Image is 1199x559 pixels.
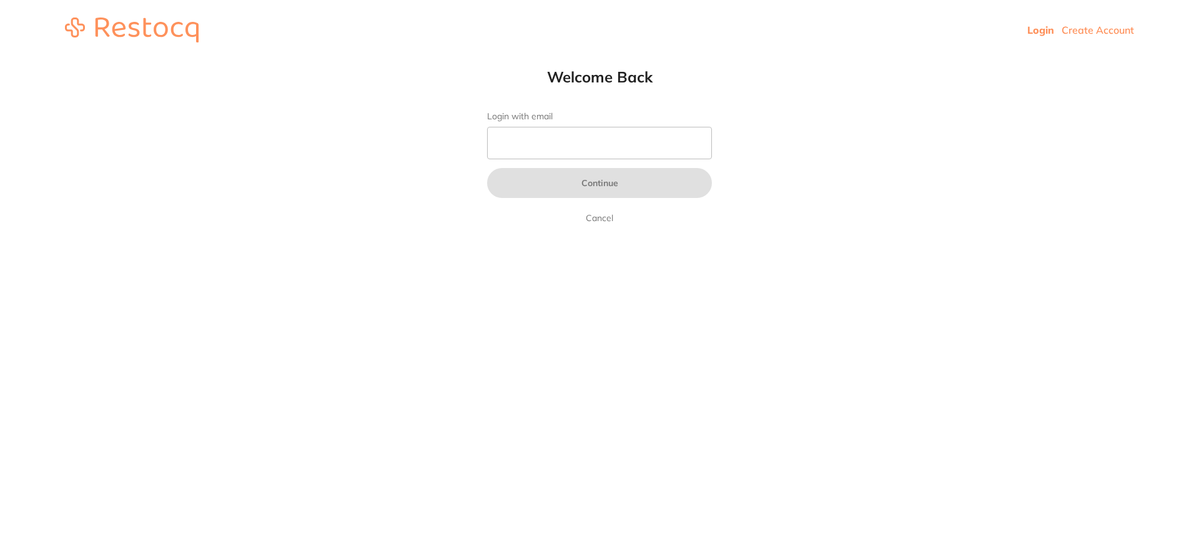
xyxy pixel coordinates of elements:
a: Login [1027,24,1054,36]
h1: Welcome Back [462,67,737,86]
label: Login with email [487,111,712,122]
a: Create Account [1062,24,1134,36]
img: restocq_logo.svg [65,17,199,42]
button: Continue [487,168,712,198]
a: Cancel [583,210,616,225]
